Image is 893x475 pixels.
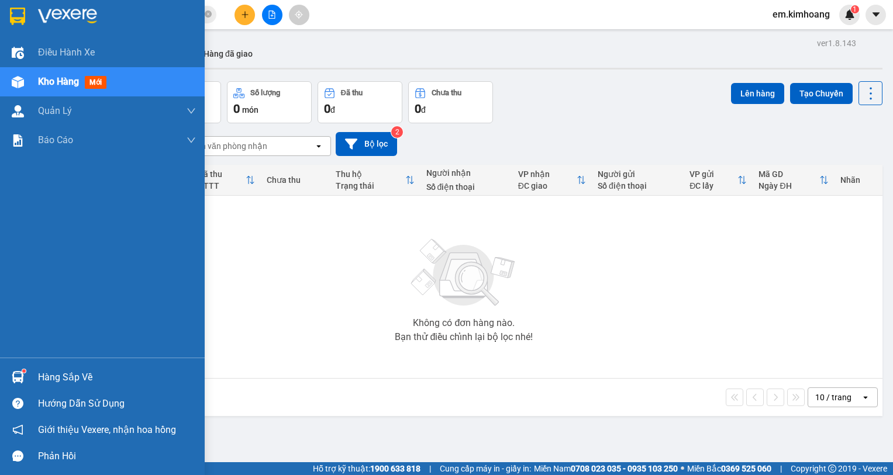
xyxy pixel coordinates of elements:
button: Bộ lọc [336,132,397,156]
button: Hàng đã giao [194,40,262,68]
sup: 1 [851,5,859,13]
div: Nhãn [840,175,877,185]
div: Thu hộ [336,169,405,179]
div: ĐC giao [518,181,577,190]
strong: 0369 525 060 [721,464,771,473]
button: Số lượng0món [227,81,312,123]
span: 1 [853,5,857,13]
span: món [242,105,258,115]
span: message [12,450,23,462]
th: Toggle SortBy [330,165,420,196]
span: Giới thiệu Vexere, nhận hoa hồng [38,422,176,437]
span: 0 [415,102,421,116]
div: ver 1.8.143 [817,37,856,50]
span: đ [421,105,426,115]
button: Tạo Chuyến [790,83,853,104]
span: down [187,106,196,116]
div: Chọn văn phòng nhận [187,140,267,152]
span: | [780,462,782,475]
button: aim [289,5,309,25]
div: Số điện thoại [426,182,506,192]
img: solution-icon [12,134,24,147]
th: Toggle SortBy [192,165,261,196]
button: Lên hàng [731,83,784,104]
div: Người nhận [426,168,506,178]
div: Đã thu [198,169,246,179]
span: close-circle [205,9,212,20]
div: Chưa thu [432,89,461,97]
button: caret-down [866,5,886,25]
span: đ [330,105,335,115]
span: copyright [828,464,836,473]
button: file-add [262,5,282,25]
span: plus [241,11,249,19]
span: Kho hàng [38,76,79,87]
img: warehouse-icon [12,76,24,88]
span: caret-down [871,9,881,20]
strong: 0708 023 035 - 0935 103 250 [571,464,678,473]
div: HTTT [198,181,246,190]
img: svg+xml;base64,PHN2ZyBjbGFzcz0ibGlzdC1wbHVnX19zdmciIHhtbG5zPSJodHRwOi8vd3d3LnczLm9yZy8yMDAwL3N2Zy... [405,232,522,314]
span: 0 [233,102,240,116]
div: Hướng dẫn sử dụng [38,395,196,412]
span: notification [12,424,23,435]
div: Phản hồi [38,448,196,465]
div: Ngày ĐH [758,181,819,190]
span: em.kimhoang [763,7,839,22]
span: aim [295,11,303,19]
span: file-add [268,11,276,19]
button: Đã thu0đ [318,81,402,123]
div: Chưa thu [267,175,324,185]
span: Miền Nam [534,462,678,475]
span: ⚪️ [681,466,684,471]
div: VP gửi [689,169,737,179]
svg: open [314,141,323,151]
svg: open [861,393,870,402]
div: 10 / trang [815,391,851,403]
div: Số lượng [250,89,280,97]
th: Toggle SortBy [684,165,753,196]
span: close-circle [205,11,212,18]
div: Đã thu [341,89,363,97]
div: VP nhận [518,169,577,179]
div: Hàng sắp về [38,369,196,386]
img: warehouse-icon [12,105,24,117]
span: 0 [324,102,330,116]
span: mới [85,76,106,89]
span: Cung cấp máy in - giấy in: [440,462,531,475]
span: question-circle [12,398,23,409]
img: warehouse-icon [12,371,24,383]
span: down [187,136,196,145]
img: icon-new-feature [844,9,855,20]
div: Trạng thái [336,181,405,190]
span: Quản Lý [38,103,72,118]
th: Toggle SortBy [753,165,835,196]
span: Báo cáo [38,133,73,147]
sup: 2 [391,126,403,138]
span: Điều hành xe [38,45,95,60]
span: | [429,462,431,475]
img: logo-vxr [10,8,25,25]
div: Mã GD [758,169,819,179]
span: Hỗ trợ kỹ thuật: [313,462,420,475]
div: Số điện thoại [598,181,678,190]
span: Miền Bắc [687,462,771,475]
div: Người gửi [598,169,678,179]
div: ĐC lấy [689,181,737,190]
th: Toggle SortBy [512,165,592,196]
img: warehouse-icon [12,47,24,59]
strong: 1900 633 818 [370,464,420,473]
button: plus [235,5,255,25]
div: Không có đơn hàng nào. [413,318,515,328]
sup: 1 [22,369,26,373]
button: Chưa thu0đ [408,81,493,123]
div: Bạn thử điều chỉnh lại bộ lọc nhé! [395,332,533,342]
